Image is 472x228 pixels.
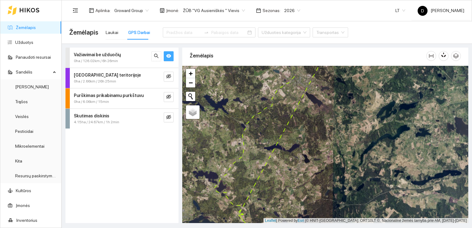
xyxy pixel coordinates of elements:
[284,6,300,15] span: 2026
[151,51,161,61] button: search
[166,94,171,100] span: eye-invisible
[65,109,179,129] div: Skutimas diskinis4.15ha / 24.67km / 1h 2mineye-invisible
[89,8,94,13] span: layout
[186,69,195,78] a: Zoom in
[15,114,29,119] a: Veislės
[95,7,111,14] span: Aplinka :
[74,58,118,64] span: 0ha / 126.02km / 6h 26min
[154,53,159,59] span: search
[15,144,44,149] a: Mikroelementai
[160,8,165,13] span: shop
[74,119,119,125] span: 4.15ha / 24.67km / 1h 2min
[211,29,246,36] input: Pabaigos data
[204,30,209,35] span: to
[15,40,33,45] a: Užduotys
[166,53,171,59] span: eye
[418,8,464,13] span: [PERSON_NAME]
[16,188,31,193] a: Kultūros
[74,78,116,84] span: 0ha / 2.66km / 26h 25min
[69,27,98,37] span: Žemėlapis
[16,66,51,78] span: Sandėlis
[166,7,179,14] span: Įmonė :
[190,47,426,65] div: Žemėlapis
[298,218,304,223] a: Esri
[204,30,209,35] span: swap-right
[65,88,179,108] div: Purškimas prikabinamu purkštuvu0ha / 6.06km / 15mineye-invisible
[106,29,118,36] div: Laukai
[166,74,171,80] span: eye-invisible
[427,53,436,58] span: column-width
[166,115,171,120] span: eye-invisible
[164,51,174,61] button: eye
[74,73,141,78] strong: [GEOGRAPHIC_DATA] teritorijoje
[65,68,179,88] div: [GEOGRAPHIC_DATA] teritorijoje0ha / 2.66km / 26h 25mineye-invisible
[186,92,195,101] button: Initiate a new search
[15,173,57,178] a: Resursų paskirstymas
[166,29,201,36] input: Pradžios data
[265,218,276,223] a: Leaflet
[305,218,306,223] span: |
[426,51,436,61] button: column-width
[74,93,144,98] strong: Purškimas prikabinamu purkštuvu
[74,113,109,118] strong: Skutimas diskinis
[263,7,280,14] span: Sezonas :
[164,92,174,102] button: eye-invisible
[16,25,36,30] a: Žemėlapis
[16,218,37,223] a: Inventorius
[65,48,179,68] div: Važiavimai be užduočių0ha / 126.02km / 6h 26minsearcheye
[16,203,30,208] a: Įmonės
[263,218,468,223] div: | Powered by © HNIT-[GEOGRAPHIC_DATA]; ORT10LT ©, Nacionalinė žemės tarnyba prie AM, [DATE]-[DATE]
[421,6,424,16] span: D
[186,105,200,119] a: Layers
[15,158,22,163] a: Kita
[74,99,109,105] span: 0ha / 6.06km / 15min
[16,55,51,60] a: Panaudoti resursai
[128,29,150,36] div: GPS Darbai
[189,79,193,87] span: −
[164,112,174,122] button: eye-invisible
[189,70,193,77] span: +
[114,6,149,15] span: Groward Group
[395,6,405,15] span: LT
[256,8,261,13] span: calendar
[15,99,28,104] a: Trąšos
[74,52,121,57] strong: Važiavimai be užduočių
[69,4,82,17] button: menu-fold
[183,6,245,15] span: ŽŪB "VG Ausieniškės " Vievis
[164,72,174,82] button: eye-invisible
[73,8,78,13] span: menu-fold
[15,129,33,134] a: Pesticidai
[186,78,195,87] a: Zoom out
[15,84,49,89] a: [PERSON_NAME]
